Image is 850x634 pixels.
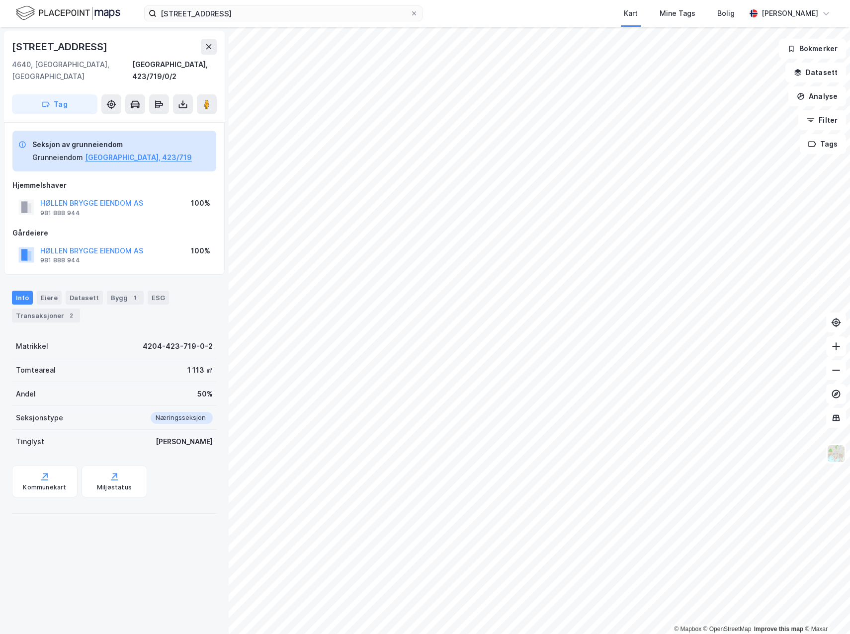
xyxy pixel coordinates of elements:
[16,340,48,352] div: Matrikkel
[97,483,132,491] div: Miljøstatus
[788,86,846,106] button: Analyse
[798,110,846,130] button: Filter
[624,7,638,19] div: Kart
[130,293,140,303] div: 1
[660,7,695,19] div: Mine Tags
[827,444,846,463] img: Z
[762,7,818,19] div: [PERSON_NAME]
[32,152,83,163] div: Grunneiendom
[107,291,144,305] div: Bygg
[187,364,213,376] div: 1 113 ㎡
[12,179,216,191] div: Hjemmelshaver
[785,63,846,82] button: Datasett
[16,412,63,424] div: Seksjonstype
[703,626,752,633] a: OpenStreetMap
[12,309,80,322] div: Transaksjoner
[197,388,213,400] div: 50%
[23,483,66,491] div: Kommunekart
[156,436,213,448] div: [PERSON_NAME]
[66,291,103,305] div: Datasett
[143,340,213,352] div: 4204-423-719-0-2
[66,311,76,320] div: 2
[148,291,169,305] div: ESG
[40,209,80,217] div: 981 888 944
[800,586,850,634] div: Kontrollprogram for chat
[717,7,735,19] div: Bolig
[32,139,192,151] div: Seksjon av grunneiendom
[12,291,33,305] div: Info
[191,197,210,209] div: 100%
[12,39,109,55] div: [STREET_ADDRESS]
[132,59,217,82] div: [GEOGRAPHIC_DATA], 423/719/0/2
[16,388,36,400] div: Andel
[779,39,846,59] button: Bokmerker
[16,4,120,22] img: logo.f888ab2527a4732fd821a326f86c7f29.svg
[800,586,850,634] iframe: Chat Widget
[12,227,216,239] div: Gårdeiere
[16,364,56,376] div: Tomteareal
[85,152,192,163] button: [GEOGRAPHIC_DATA], 423/719
[674,626,701,633] a: Mapbox
[37,291,62,305] div: Eiere
[16,436,44,448] div: Tinglyst
[12,94,97,114] button: Tag
[40,256,80,264] div: 981 888 944
[191,245,210,257] div: 100%
[157,6,410,21] input: Søk på adresse, matrikkel, gårdeiere, leietakere eller personer
[754,626,803,633] a: Improve this map
[12,59,132,82] div: 4640, [GEOGRAPHIC_DATA], [GEOGRAPHIC_DATA]
[800,134,846,154] button: Tags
